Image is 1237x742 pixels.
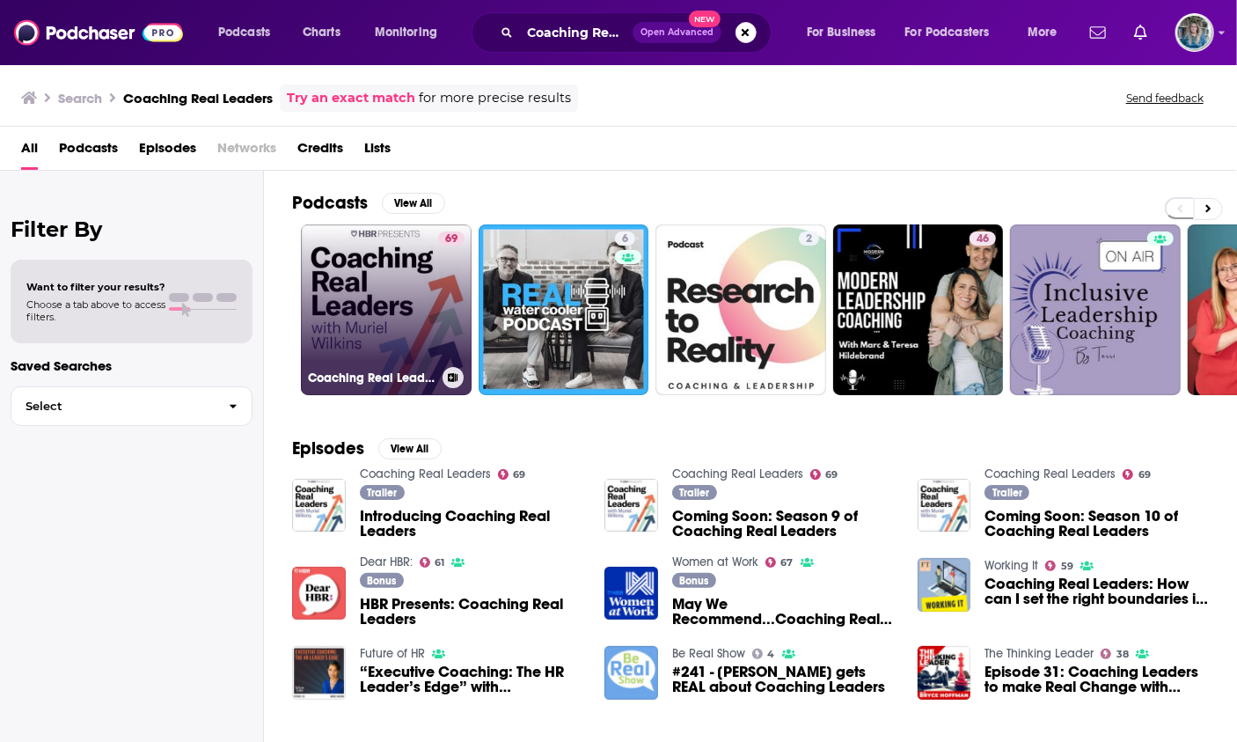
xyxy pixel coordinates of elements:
a: Coaching Real Leaders: How can I set the right boundaries in a new job? [918,558,971,612]
span: Podcasts [218,20,270,45]
a: Dear HBR: [360,555,413,569]
span: Select [11,400,215,412]
span: 59 [1061,562,1073,570]
button: open menu [206,18,293,47]
img: Coming Soon: Season 10 of Coaching Real Leaders [918,479,971,533]
a: Credits [297,134,343,170]
h3: Coaching Real Leaders [123,90,273,107]
span: 67 [781,559,794,567]
a: 6 [479,224,649,395]
a: 38 [1101,649,1129,659]
span: Networks [217,134,276,170]
a: 61 [420,557,445,568]
img: HBR Presents: Coaching Real Leaders [292,567,346,621]
span: Bonus [680,576,709,586]
a: Lists [364,134,391,170]
button: View All [378,438,442,459]
a: “Executive Coaching: The HR Leader’s Edge” with Muriel Wilkins, CEO Advisor & Executive Coach, Ho... [360,665,584,694]
span: 69 [445,231,457,248]
span: For Business [807,20,876,45]
a: HBR Presents: Coaching Real Leaders [360,597,584,627]
span: 69 [1138,471,1151,479]
span: More [1028,20,1058,45]
h3: Search [58,90,102,107]
span: New [689,11,721,27]
a: Episode 31: Coaching Leaders to make Real Change with Justin Foster [918,646,971,700]
span: Open Advanced [640,28,714,37]
button: Show profile menu [1175,13,1214,52]
a: 2 [799,231,819,246]
a: #241 - Melanie Parish gets REAL about Coaching Leaders [672,665,897,694]
span: Charts [303,20,340,45]
span: 46 [977,231,989,248]
a: Future of HR [360,646,425,661]
a: Show notifications dropdown [1127,18,1154,48]
span: “Executive Coaching: The HR Leader’s Edge” with [PERSON_NAME], CEO Advisor & Executive Coach, Hos... [360,665,584,694]
span: Trailer [680,488,710,498]
a: Working It [984,558,1038,573]
a: 6 [615,231,635,246]
span: Logged in as EllaDavidson [1175,13,1214,52]
a: 46 [833,224,1004,395]
button: Send feedback [1121,91,1209,106]
a: PodcastsView All [292,192,445,214]
p: Saved Searches [11,357,253,374]
a: 59 [1045,561,1073,571]
img: “Executive Coaching: The HR Leader’s Edge” with Muriel Wilkins, CEO Advisor & Executive Coach, Ho... [292,646,346,700]
a: 69 [1123,469,1151,480]
div: Search podcasts, credits, & more... [488,12,788,53]
a: Try an exact match [287,88,415,108]
button: View All [382,193,445,214]
a: Episode 31: Coaching Leaders to make Real Change with Justin Foster [984,665,1209,694]
a: 69 [438,231,465,246]
span: Trailer [992,488,1022,498]
a: Podcasts [59,134,118,170]
span: Coming Soon: Season 9 of Coaching Real Leaders [672,509,897,539]
a: Coming Soon: Season 10 of Coaching Real Leaders [984,509,1209,539]
img: May We Recommend...Coaching Real Leaders [604,567,658,621]
h2: Podcasts [292,192,368,214]
a: Coaching Real Leaders: How can I set the right boundaries in a new job? [984,577,1209,606]
span: 38 [1116,650,1129,658]
button: open menu [894,18,1015,47]
a: Podchaser - Follow, Share and Rate Podcasts [14,16,183,49]
a: 69 [498,469,526,480]
a: EpisodesView All [292,437,442,459]
span: 69 [826,471,838,479]
h2: Episodes [292,437,364,459]
a: Coaching Real Leaders [672,467,803,481]
a: 4 [752,649,775,659]
a: 46 [970,231,996,246]
button: open menu [362,18,460,47]
a: 2 [655,224,826,395]
button: Open AdvancedNew [633,22,721,43]
img: #241 - Melanie Parish gets REAL about Coaching Leaders [604,646,658,700]
span: Monitoring [375,20,437,45]
button: open menu [1015,18,1080,47]
h3: Coaching Real Leaders [308,371,436,386]
h2: Filter By [11,217,253,242]
img: Coming Soon: Season 9 of Coaching Real Leaders [604,479,658,533]
span: Bonus [367,576,396,586]
span: Introducing Coaching Real Leaders [360,509,584,539]
span: #241 - [PERSON_NAME] gets REAL about Coaching Leaders [672,665,897,694]
span: 61 [435,559,444,567]
a: All [21,134,38,170]
span: 4 [768,650,775,658]
span: 69 [513,471,525,479]
button: Select [11,386,253,426]
a: Show notifications dropdown [1083,18,1113,48]
a: Introducing Coaching Real Leaders [292,479,346,533]
span: Choose a tab above to access filters. [26,298,165,323]
button: open menu [794,18,898,47]
span: 2 [806,231,812,248]
a: Episodes [139,134,196,170]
